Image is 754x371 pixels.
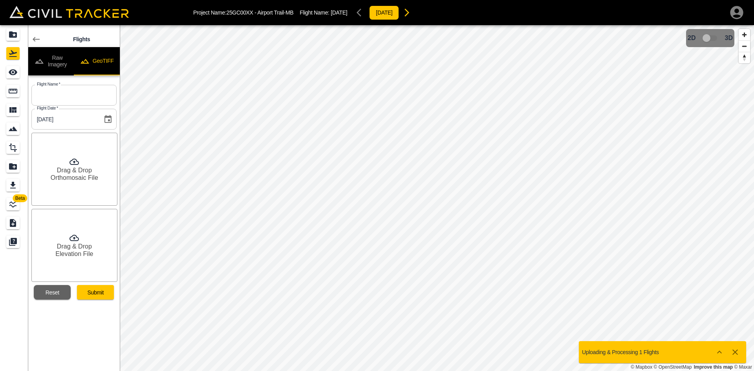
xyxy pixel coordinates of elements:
[369,5,399,20] button: [DATE]
[582,349,659,355] p: Uploading & Processing 1 Flights
[712,344,727,360] button: Show more
[631,364,652,370] a: Mapbox
[331,9,347,16] span: [DATE]
[9,6,129,18] img: Civil Tracker
[654,364,692,370] a: OpenStreetMap
[725,35,733,42] span: 3D
[739,40,750,52] button: Zoom out
[699,31,722,46] span: 3D model not uploaded yet
[120,25,754,371] canvas: Map
[739,29,750,40] button: Zoom in
[688,35,695,42] span: 2D
[300,9,347,16] p: Flight Name:
[739,52,750,63] button: Reset bearing to north
[694,364,733,370] a: Map feedback
[193,9,293,16] p: Project Name: 25GC00XX - Airport Trail-MB
[734,364,752,370] a: Maxar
